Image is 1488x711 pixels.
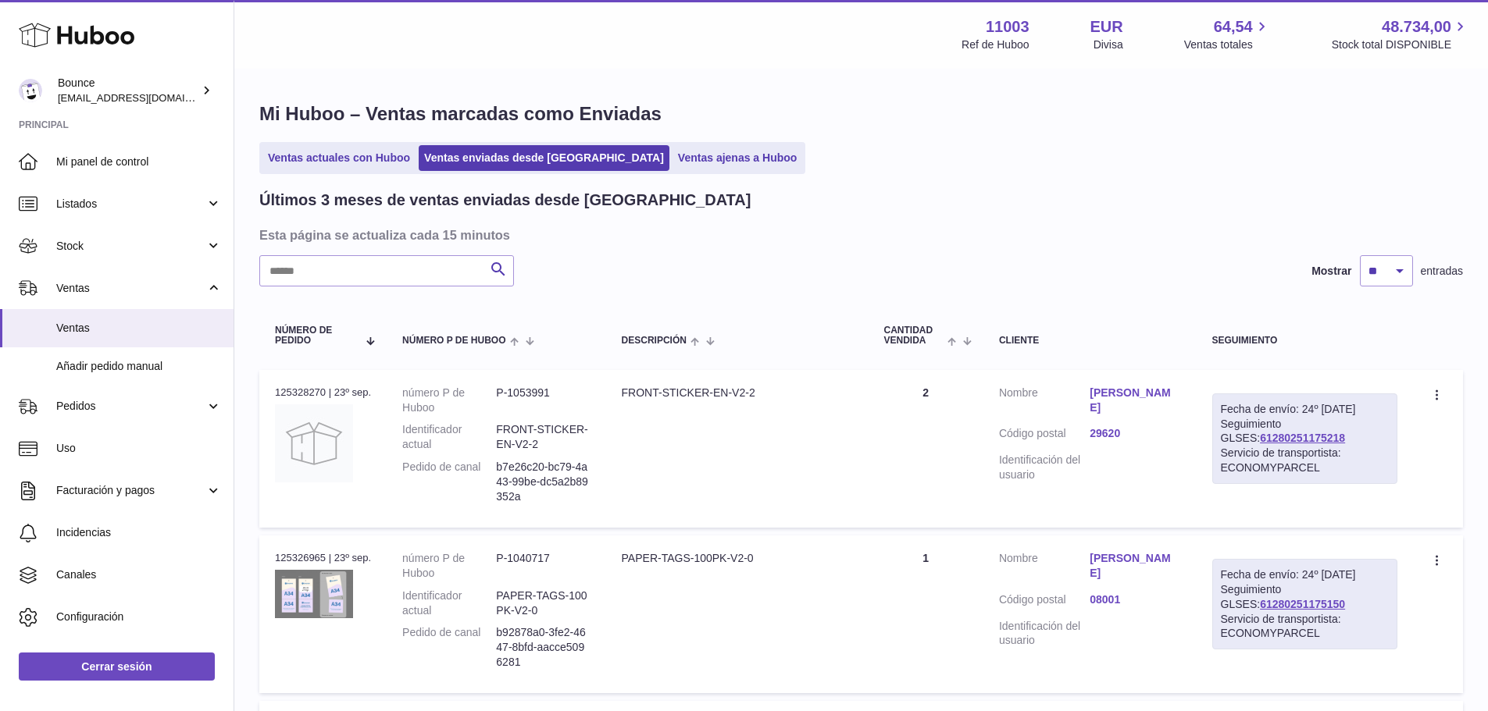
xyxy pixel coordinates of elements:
[402,588,496,618] dt: Identificador actual
[402,422,496,452] dt: Identificador actual
[1260,432,1345,444] a: 61280251175218
[999,592,1090,611] dt: Código postal
[1184,16,1271,52] a: 64,54 Ventas totales
[496,551,590,581] dd: P-1040717
[275,325,358,346] span: Número de pedido
[58,76,198,105] div: Bounce
[1221,567,1389,582] div: Fecha de envío: 24º [DATE]
[402,625,496,670] dt: Pedido de canal
[496,625,590,670] dd: b92878a0-3fe2-4647-8bfd-aacce5096281
[999,426,1090,445] dt: Código postal
[275,551,371,565] div: 125326965 | 23º sep.
[56,399,205,414] span: Pedidos
[56,197,205,212] span: Listados
[259,190,751,211] h2: Últimos 3 meses de ventas enviadas desde [GEOGRAPHIC_DATA]
[402,386,496,415] dt: número P de Huboo
[1090,551,1180,581] a: [PERSON_NAME]
[999,619,1090,649] dt: Identificación del usuario
[275,404,353,482] img: no-photo.jpg
[56,610,222,624] span: Configuración
[1382,16,1451,37] span: 48.734,00
[1212,559,1397,649] div: Seguimiento GLSES:
[262,145,416,171] a: Ventas actuales con Huboo
[1094,37,1123,52] div: Divisa
[999,386,1090,419] dt: Nombre
[419,145,669,171] a: Ventas enviadas desde [GEOGRAPHIC_DATA]
[1332,16,1469,52] a: 48.734,00 Stock total DISPONIBLE
[58,91,230,104] span: [EMAIL_ADDRESS][DOMAIN_NAME]
[259,101,1463,126] h1: Mi Huboo – Ventas marcadas como Enviadas
[1090,386,1180,415] a: [PERSON_NAME]
[1311,264,1351,279] label: Mostrar
[1090,16,1123,37] strong: EUR
[1221,446,1389,475] div: Servicio de transportista: ECONOMYPARCEL
[1090,592,1180,607] a: 08001
[56,359,222,374] span: Añadir pedido manual
[999,336,1181,346] div: Cliente
[986,16,1029,37] strong: 11003
[1221,402,1389,417] div: Fecha de envío: 24º [DATE]
[402,551,496,581] dt: número P de Huboo
[1090,426,1180,441] a: 29620
[999,551,1090,585] dt: Nombre
[56,155,222,169] span: Mi panel de control
[56,483,205,498] span: Facturación y pagos
[402,460,496,504] dt: Pedido de canal
[962,37,1029,52] div: Ref de Huboo
[868,535,983,693] td: 1
[868,370,983,528] td: 2
[496,460,590,504] dd: b7e26c20-bc79-4a43-99be-dc5a2b89352a
[1260,598,1345,610] a: 61280251175150
[1184,37,1271,52] span: Ventas totales
[496,422,590,452] dd: FRONT-STICKER-EN-V2-2
[999,453,1090,482] dt: Identificación del usuario
[275,570,353,618] img: 1744033642.png
[883,325,943,346] span: Cantidad vendida
[56,281,205,296] span: Ventas
[1332,37,1469,52] span: Stock total DISPONIBLE
[56,321,222,336] span: Ventas
[56,239,205,254] span: Stock
[275,386,371,400] div: 125328270 | 23º sep.
[622,551,853,566] div: PAPER-TAGS-100PK-V2-0
[1214,16,1253,37] span: 64,54
[1212,393,1397,484] div: Seguimiento GLSES:
[259,226,1459,244] h3: Esta página se actualiza cada 15 minutos
[496,588,590,618] dd: PAPER-TAGS-100PK-V2-0
[1212,336,1397,346] div: Seguimiento
[56,441,222,456] span: Uso
[19,652,215,681] a: Cerrar sesión
[19,79,42,102] img: internalAdmin-11003@internal.huboo.com
[1221,612,1389,642] div: Servicio de transportista: ECONOMYPARCEL
[673,145,803,171] a: Ventas ajenas a Huboo
[622,336,687,346] span: Descripción
[1421,264,1463,279] span: entradas
[402,336,505,346] span: número P de Huboo
[622,386,853,400] div: FRONT-STICKER-EN-V2-2
[56,567,222,582] span: Canales
[496,386,590,415] dd: P-1053991
[56,525,222,540] span: Incidencias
